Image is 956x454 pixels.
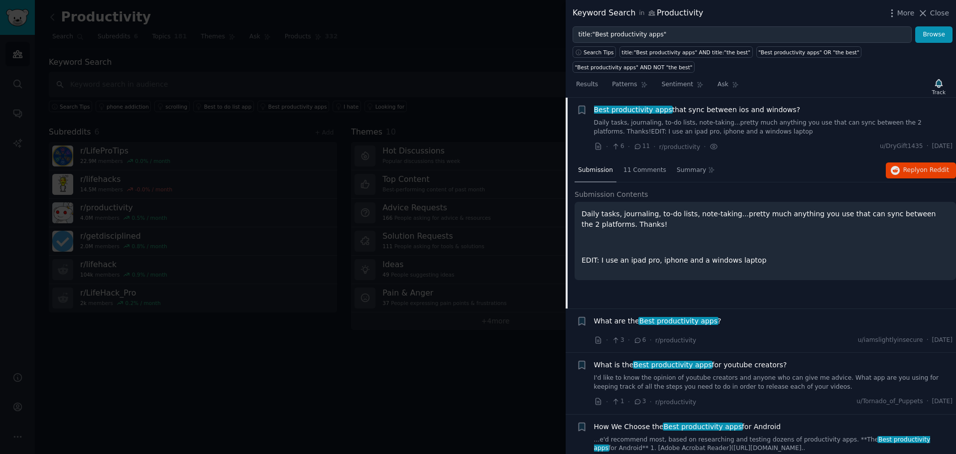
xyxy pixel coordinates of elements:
[573,61,695,73] a: "Best productivity apps" AND NOT "the best"
[573,26,912,43] input: Try a keyword related to your business
[578,166,613,175] span: Submission
[608,77,651,97] a: Patterns
[930,8,949,18] span: Close
[594,374,953,391] a: I'd like to know the opinion of youtube creators and anyone who can give me advice. What app are ...
[929,76,949,97] button: Track
[897,8,915,18] span: More
[619,46,752,58] a: title:"Best productivity apps" AND title:"the best"
[662,80,693,89] span: Sentiment
[932,89,946,96] div: Track
[639,9,644,18] span: in
[650,335,652,345] span: ·
[880,142,923,151] span: u/DryGift1435
[633,361,713,369] span: Best productivity apps
[650,397,652,407] span: ·
[623,166,666,175] span: 11 Comments
[756,46,862,58] a: "Best productivity apps" OR "the best"
[612,80,637,89] span: Patterns
[594,105,801,115] span: that sync between ios and windows?
[638,317,718,325] span: Best productivity apps
[704,142,706,152] span: ·
[903,166,949,175] span: Reply
[594,316,721,326] span: What are the ?
[576,80,598,89] span: Results
[633,336,646,345] span: 6
[606,335,608,345] span: ·
[593,106,673,114] span: Best productivity apps
[611,142,624,151] span: 6
[575,64,693,71] div: "Best productivity apps" AND NOT "the best"
[611,397,624,406] span: 1
[658,77,707,97] a: Sentiment
[758,49,859,56] div: "Best productivity apps" OR "the best"
[594,119,953,136] a: Daily tasks, journaling, to-do lists, note-taking...pretty much anything you use that can sync be...
[628,142,630,152] span: ·
[858,336,923,345] span: u/iamslightlyinsecure
[594,105,801,115] a: Best productivity appsthat sync between ios and windows?
[932,336,953,345] span: [DATE]
[573,7,703,19] div: Keyword Search Productivity
[582,237,949,248] p: ​
[653,142,655,152] span: ·
[659,144,700,151] span: r/productivity
[606,142,608,152] span: ·
[915,26,953,43] button: Browse
[714,77,742,97] a: Ask
[655,337,696,344] span: r/productivity
[606,397,608,407] span: ·
[920,166,949,173] span: on Reddit
[655,399,696,406] span: r/productivity
[628,335,630,345] span: ·
[633,397,646,406] span: 3
[582,209,949,230] p: Daily tasks, journaling, to-do lists, note-taking...pretty much anything you use that can sync be...
[584,49,614,56] span: Search Tips
[932,142,953,151] span: [DATE]
[573,77,601,97] a: Results
[575,189,648,200] span: Submission Contents
[628,397,630,407] span: ·
[856,397,923,406] span: u/Tornado_of_Puppets
[573,46,616,58] button: Search Tips
[611,336,624,345] span: 3
[594,436,953,453] a: ...e'd recommend most, based on researching and testing dozens of productivity apps. **TheBest pr...
[594,422,781,432] a: How We Choose theBest productivity appsfor Android
[633,142,650,151] span: 11
[594,316,721,326] a: What are theBest productivity apps?
[918,8,949,18] button: Close
[594,360,787,370] span: What is the for youtube creators?
[932,397,953,406] span: [DATE]
[594,422,781,432] span: How We Choose the for Android
[663,423,743,431] span: Best productivity apps
[622,49,750,56] div: title:"Best productivity apps" AND title:"the best"
[927,142,929,151] span: ·
[717,80,728,89] span: Ask
[677,166,706,175] span: Summary
[887,8,915,18] button: More
[927,397,929,406] span: ·
[594,360,787,370] a: What is theBest productivity appsfor youtube creators?
[927,336,929,345] span: ·
[582,255,949,266] p: EDIT: I use an ipad pro, iphone and a windows laptop
[886,162,956,178] button: Replyon Reddit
